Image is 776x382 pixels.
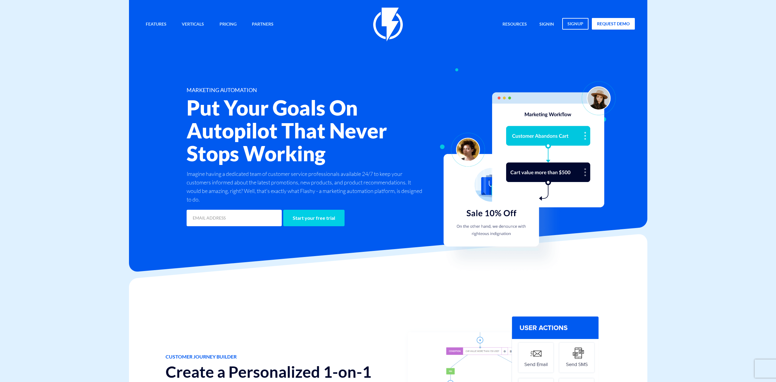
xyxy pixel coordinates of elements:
a: Pricing [215,18,241,31]
a: Resources [498,18,531,31]
a: Verticals [177,18,209,31]
h2: Put Your Goals On Autopilot That Never Stops Working [187,96,424,165]
a: Features [141,18,171,31]
p: Imagine having a dedicated team of customer service professionals available 24/7 to keep your cus... [187,170,424,204]
a: signup [562,18,588,30]
input: Start your free trial [283,210,345,226]
a: signin [535,18,559,31]
input: EMAIL ADDRESS [187,210,282,226]
a: Partners [247,18,278,31]
h1: MARKETING AUTOMATION [187,87,424,93]
a: request demo [592,18,635,30]
span: Customer Journey Builder [166,353,384,360]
